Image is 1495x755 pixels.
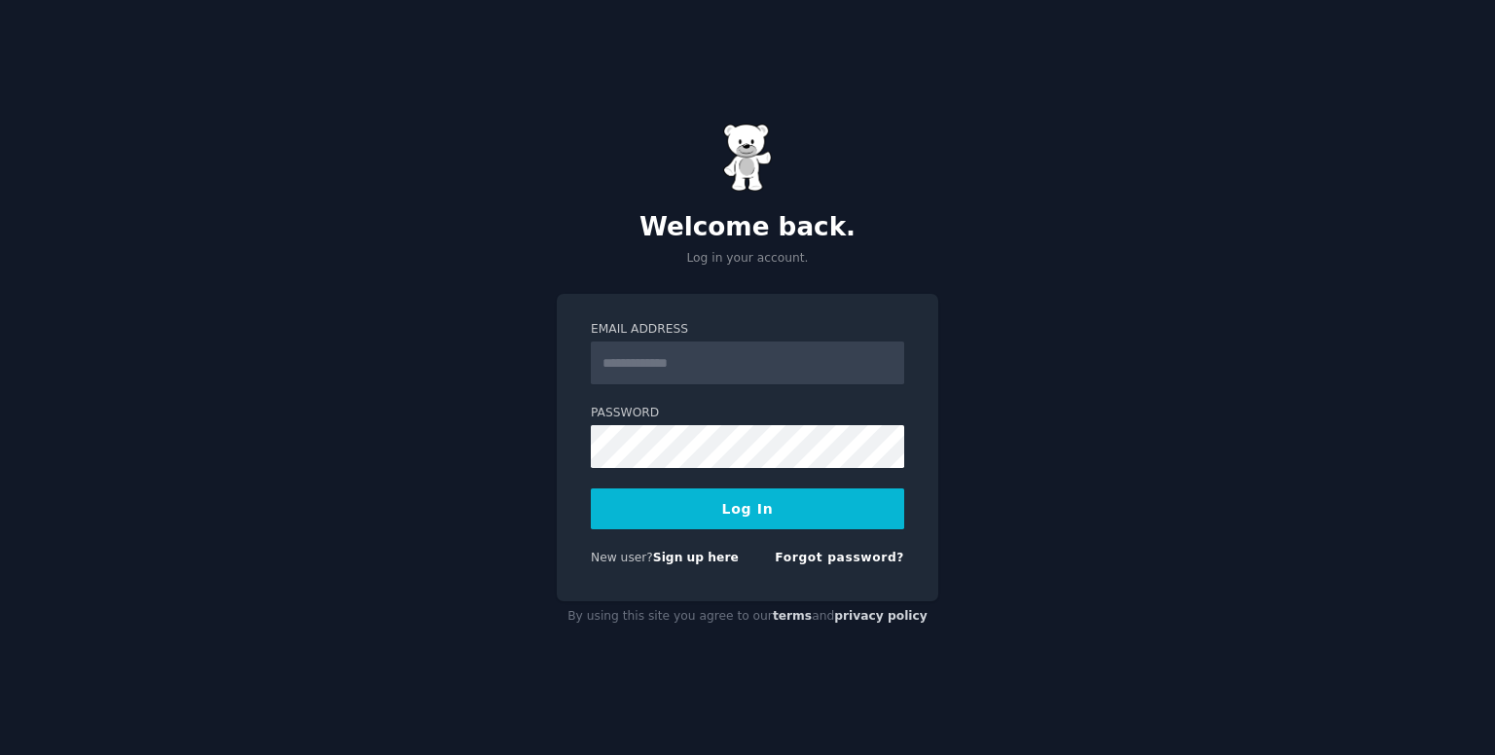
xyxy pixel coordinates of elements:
[557,250,938,268] p: Log in your account.
[591,405,904,422] label: Password
[557,212,938,243] h2: Welcome back.
[834,609,928,623] a: privacy policy
[591,321,904,339] label: Email Address
[591,488,904,529] button: Log In
[775,551,904,564] a: Forgot password?
[653,551,739,564] a: Sign up here
[591,551,653,564] span: New user?
[723,124,772,192] img: Gummy Bear
[557,601,938,632] div: By using this site you agree to our and
[773,609,812,623] a: terms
